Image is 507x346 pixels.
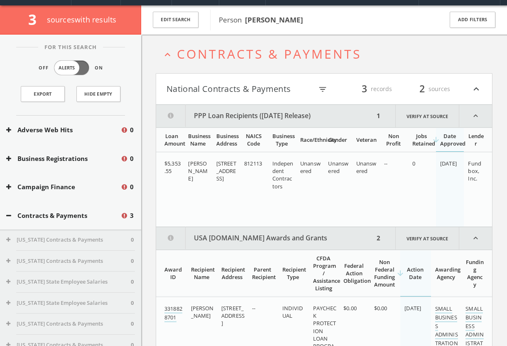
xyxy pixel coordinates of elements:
button: USA [DOMAIN_NAME] Awards and Grants [156,227,374,250]
span: -- [384,160,387,167]
span: 3 [358,82,371,96]
span: 0 [130,154,134,163]
div: Federal Action Obligation [343,262,365,284]
span: Fundbox, Inc. [468,160,481,182]
button: Contracts & Payments [6,211,120,220]
span: [DATE] [404,304,421,312]
b: [PERSON_NAME] [245,15,303,25]
a: Verify at source [395,105,459,127]
button: expand_lessContracts & Payments [162,47,492,61]
span: [PERSON_NAME] [191,304,214,319]
div: Business Address [216,132,235,147]
i: arrow_downward [432,136,440,144]
div: 1 [374,105,383,127]
div: Race/Ethnicity [300,136,319,143]
span: Off [39,64,49,72]
div: Parent Recipient [252,266,274,281]
i: expand_less [459,227,492,250]
span: $0.00 [374,304,387,312]
a: 3318828701 [164,305,182,322]
div: Recipient Address [221,266,243,281]
span: 0 [131,320,134,328]
button: PPP Loan Recipients ([DATE] Release) [156,105,374,127]
div: Gender [328,136,347,143]
button: [US_STATE] Contracts & Payments [6,236,131,244]
span: INDIVIDUAL [282,304,303,319]
div: grid [156,152,492,227]
a: Verify at source [395,227,459,250]
div: Loan Amount [164,132,179,147]
div: Awarding Agency [435,266,457,281]
span: -- [252,304,255,312]
div: Business Type [272,132,291,147]
div: Veteran [356,136,375,143]
i: expand_less [459,105,492,127]
span: 0 [131,299,134,307]
span: 0 [131,278,134,286]
i: filter_list [318,85,327,94]
div: Lender [468,132,484,147]
button: Hide Empty [76,86,120,102]
button: [US_STATE] State Employee Salaries [6,278,131,286]
a: Export [21,86,65,102]
button: [US_STATE] Contracts & Payments [6,320,131,328]
div: Award ID [164,266,182,281]
span: 812113 [244,160,262,167]
button: Adverse Web Hits [6,125,120,135]
button: Campaign Finance [6,182,120,192]
div: records [342,82,392,96]
span: 3 [130,211,134,220]
span: [PERSON_NAME] [188,160,208,182]
div: Action Date [404,266,426,281]
div: Date Approved [440,132,459,147]
span: 0 [130,182,134,192]
span: 2 [416,82,429,96]
span: [STREET_ADDRESS] [221,304,245,327]
span: Unanswered [356,160,377,175]
span: source s with results [47,15,117,25]
div: Recipient Type [282,266,304,281]
button: Edit Search [153,12,198,28]
button: Add Filters [450,12,495,28]
div: Recipient Name [191,266,213,281]
span: Unanswered [328,160,348,175]
span: 0 [131,236,134,244]
span: For This Search [38,43,103,52]
button: Business Registrations [6,154,120,163]
button: National Contracts & Payments [167,82,313,96]
span: 0 [412,160,415,167]
span: 0 [131,257,134,265]
span: Unanswered [300,160,321,175]
span: 0 [130,125,134,135]
div: Non Federal Funding Amount [374,258,396,288]
div: Business Name [188,132,207,147]
div: sources [400,82,450,96]
button: [US_STATE] State Employee Salaries [6,299,131,307]
span: Contracts & Payments [177,45,361,62]
span: [STREET_ADDRESS] [216,160,236,182]
span: $0.00 [343,304,357,312]
div: Funding Agency [465,258,484,288]
span: $5,353.55 [164,160,181,175]
div: 2 [374,227,383,250]
span: Person [219,15,303,25]
span: Independent Contractors [272,160,294,190]
i: arrow_downward [396,269,404,277]
button: [US_STATE] Contracts & Payments [6,257,131,265]
div: NAICS Code [244,132,263,147]
div: Jobs Retained [412,132,431,147]
span: On [95,64,103,72]
div: Non Profit [384,132,403,147]
div: CFDA Program / Assistance Listing [313,255,335,292]
span: [DATE] [440,160,457,167]
i: expand_less [162,49,173,60]
span: 3 [28,10,44,29]
i: expand_less [471,82,482,96]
